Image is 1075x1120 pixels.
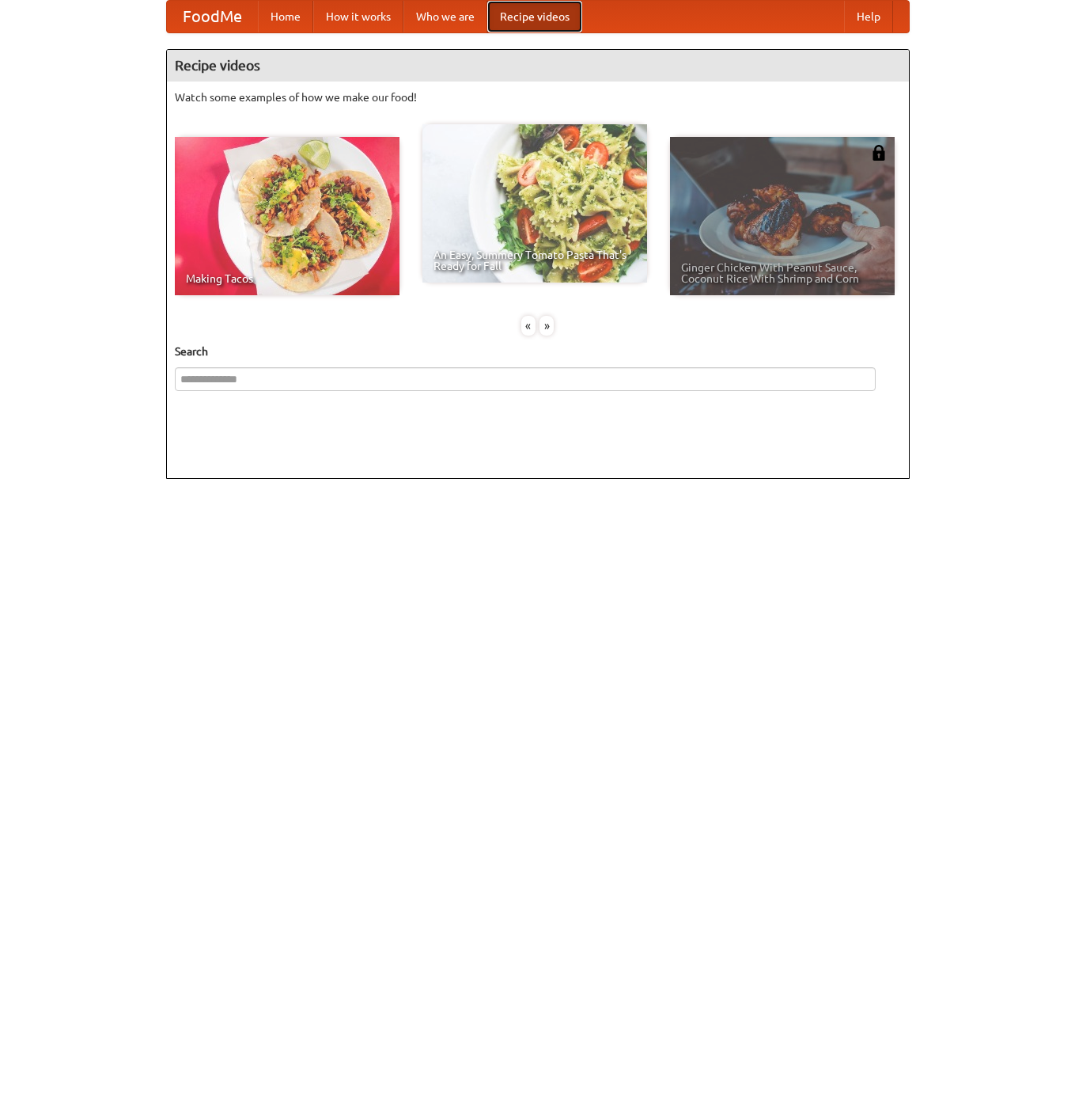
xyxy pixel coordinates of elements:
img: 483408.png [871,145,887,161]
a: Making Tacos [175,137,399,295]
a: An Easy, Summery Tomato Pasta That's Ready for Fall [422,124,647,283]
h5: Search [175,344,901,359]
a: Home [258,1,313,32]
a: How it works [313,1,403,32]
div: « [521,316,536,336]
div: » [539,316,554,336]
a: Who we are [403,1,487,32]
a: Help [844,1,893,32]
p: Watch some examples of how we make our food! [175,89,901,105]
span: An Easy, Summery Tomato Pasta That's Ready for Fall [433,249,636,271]
h4: Recipe videos [167,50,909,82]
a: Recipe videos [487,1,582,32]
span: Making Tacos [186,273,388,284]
a: FoodMe [167,1,258,32]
